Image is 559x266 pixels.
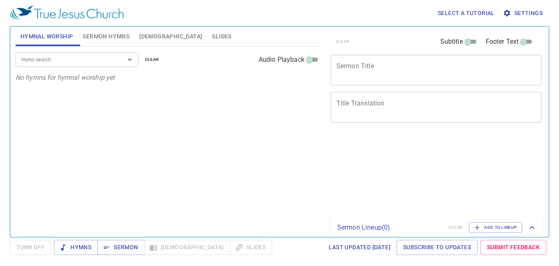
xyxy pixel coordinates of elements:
span: Settings [505,8,543,18]
button: clear [140,55,164,65]
a: Submit Feedback [480,240,546,255]
span: Sermon Hymns [83,31,129,42]
a: Subscribe to Updates [397,240,478,255]
p: Sermon Lineup ( 0 ) [337,223,442,232]
span: Submit Feedback [487,242,540,253]
button: Add to Lineup [469,222,522,233]
span: Hymnal Worship [20,31,73,42]
a: Last updated [DATE] [325,240,394,255]
span: Slides [212,31,231,42]
span: Sermon [104,242,138,253]
iframe: from-child [327,131,500,211]
span: [DEMOGRAPHIC_DATA] [139,31,202,42]
div: Sermon Lineup(0)clearAdd to Lineup [331,214,543,241]
span: Audio Playback [259,55,304,65]
button: Sermon [97,240,144,255]
span: Add to Lineup [474,224,517,231]
span: Subtitle [440,37,463,47]
span: Select a tutorial [438,8,495,18]
span: Footer Text [486,37,519,47]
button: Select a tutorial [435,6,498,21]
i: No hymns for hymnal worship yet [16,74,115,81]
span: Hymns [61,242,91,253]
button: Open [124,54,135,65]
img: True Jesus Church [10,6,124,20]
button: Settings [501,6,546,21]
span: Subscribe to Updates [403,242,471,253]
span: clear [145,56,159,63]
span: Last updated [DATE] [329,242,390,253]
button: Hymns [54,240,98,255]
